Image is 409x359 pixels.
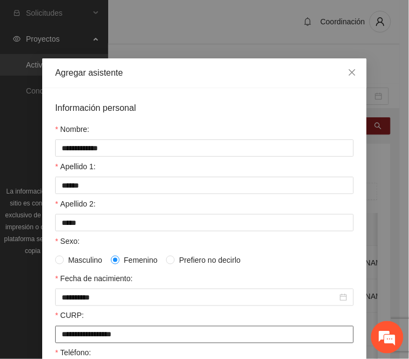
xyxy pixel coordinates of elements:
label: Fecha de nacimiento: [55,272,133,284]
span: Femenino [120,254,162,266]
input: CURP: [55,326,354,343]
span: close [348,68,357,77]
input: Apellido 2: [55,214,354,231]
input: Apellido 1: [55,177,354,194]
span: Prefiero no decirlo [175,254,245,266]
input: Nombre: [55,139,354,157]
label: Teléfono: [55,347,91,359]
label: Nombre: [55,123,89,135]
div: Agregar asistente [55,67,354,79]
button: Close [338,58,367,88]
span: Estamos en línea. [63,117,149,227]
textarea: Escriba su mensaje y pulse “Intro” [5,242,206,280]
label: CURP: [55,310,84,322]
input: Fecha de nacimiento: [62,291,338,303]
label: Apellido 2: [55,198,96,210]
span: Masculino [64,254,107,266]
span: Información personal [55,101,136,115]
label: Apellido 1: [55,161,96,172]
div: Chatee con nosotros ahora [56,55,182,69]
div: Minimizar ventana de chat en vivo [177,5,203,31]
label: Sexo: [55,235,80,247]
